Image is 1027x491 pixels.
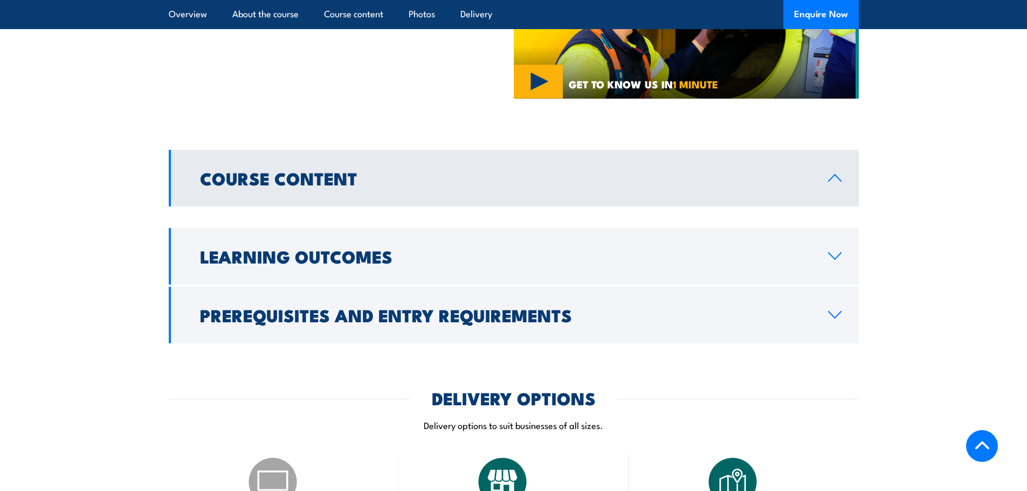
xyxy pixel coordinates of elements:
h2: Prerequisites and Entry Requirements [200,307,811,322]
strong: 1 MINUTE [673,76,718,92]
a: Learning Outcomes [169,228,859,285]
h2: Learning Outcomes [200,248,811,264]
a: Prerequisites and Entry Requirements [169,287,859,343]
h2: DELIVERY OPTIONS [432,390,596,405]
p: Delivery options to suit businesses of all sizes. [169,419,859,431]
span: GET TO KNOW US IN [569,79,718,89]
a: Course Content [169,150,859,206]
h2: Course Content [200,170,811,185]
